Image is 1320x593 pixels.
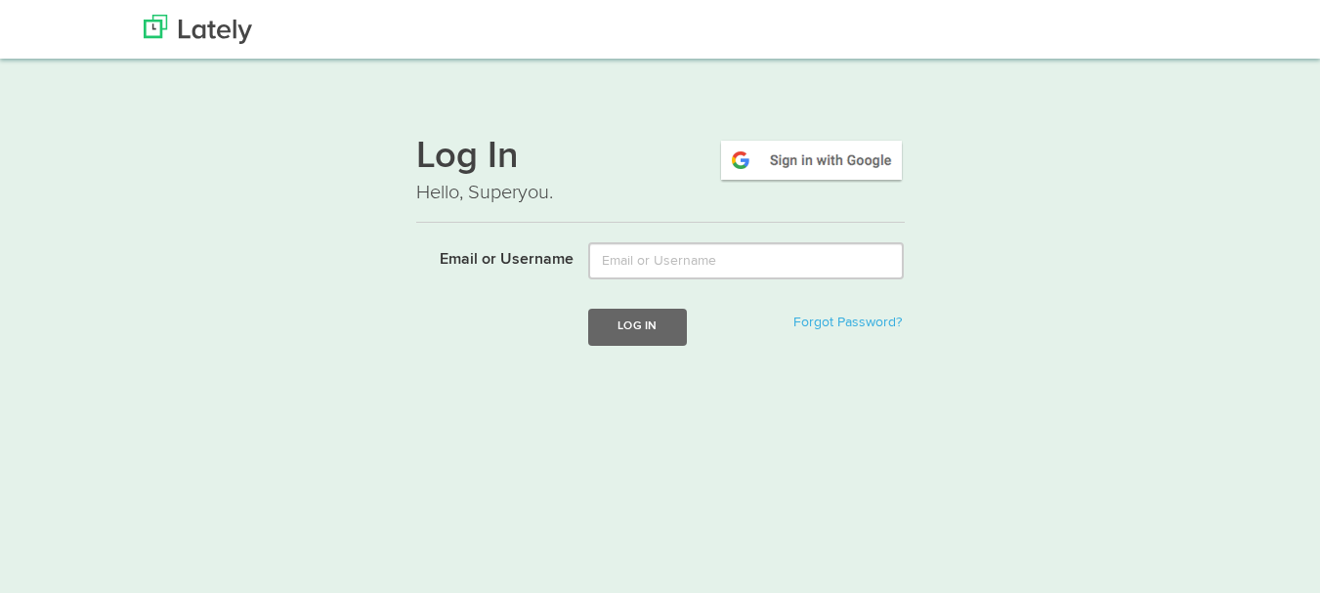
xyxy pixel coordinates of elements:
p: Hello, Superyou. [416,179,905,207]
input: Email or Username [588,242,904,279]
img: Lately [144,15,252,44]
label: Email or Username [402,242,575,272]
img: google-signin.png [718,138,905,183]
button: Log In [588,309,686,345]
a: Forgot Password? [793,316,902,329]
h1: Log In [416,138,905,179]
